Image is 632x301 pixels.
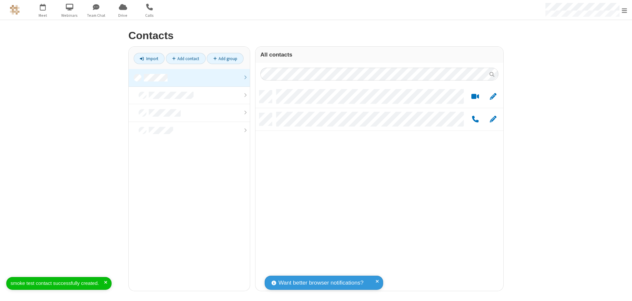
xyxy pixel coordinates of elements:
span: Webinars [57,12,82,18]
a: Add contact [166,53,206,64]
div: smoke test contact successfully created. [11,280,104,287]
h2: Contacts [128,30,504,41]
h3: All contacts [260,52,498,58]
a: Add group [207,53,244,64]
img: QA Selenium DO NOT DELETE OR CHANGE [10,5,20,15]
div: grid [255,85,503,291]
button: Start a video meeting [469,93,482,101]
span: Calls [137,12,162,18]
span: Want better browser notifications? [278,279,363,287]
button: Call by phone [469,115,482,124]
button: Edit [487,93,499,101]
span: Drive [111,12,135,18]
span: Meet [31,12,55,18]
button: Edit [487,115,499,124]
a: Import [134,53,165,64]
span: Team Chat [84,12,109,18]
